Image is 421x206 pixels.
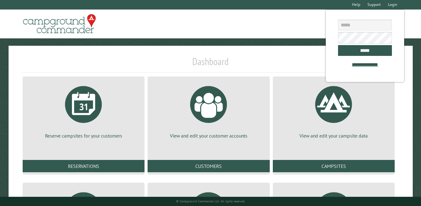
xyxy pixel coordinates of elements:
[155,81,262,139] a: View and edit your customer accounts
[21,12,98,36] img: Campground Commander
[30,81,137,139] a: Reserve campsites for your customers
[30,132,137,139] p: Reserve campsites for your customers
[21,56,400,72] h1: Dashboard
[280,132,387,139] p: View and edit your campsite data
[273,160,395,172] a: Campsites
[176,199,245,203] small: © Campground Commander LLC. All rights reserved.
[23,160,145,172] a: Reservations
[148,160,269,172] a: Customers
[155,132,262,139] p: View and edit your customer accounts
[280,81,387,139] a: View and edit your campsite data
